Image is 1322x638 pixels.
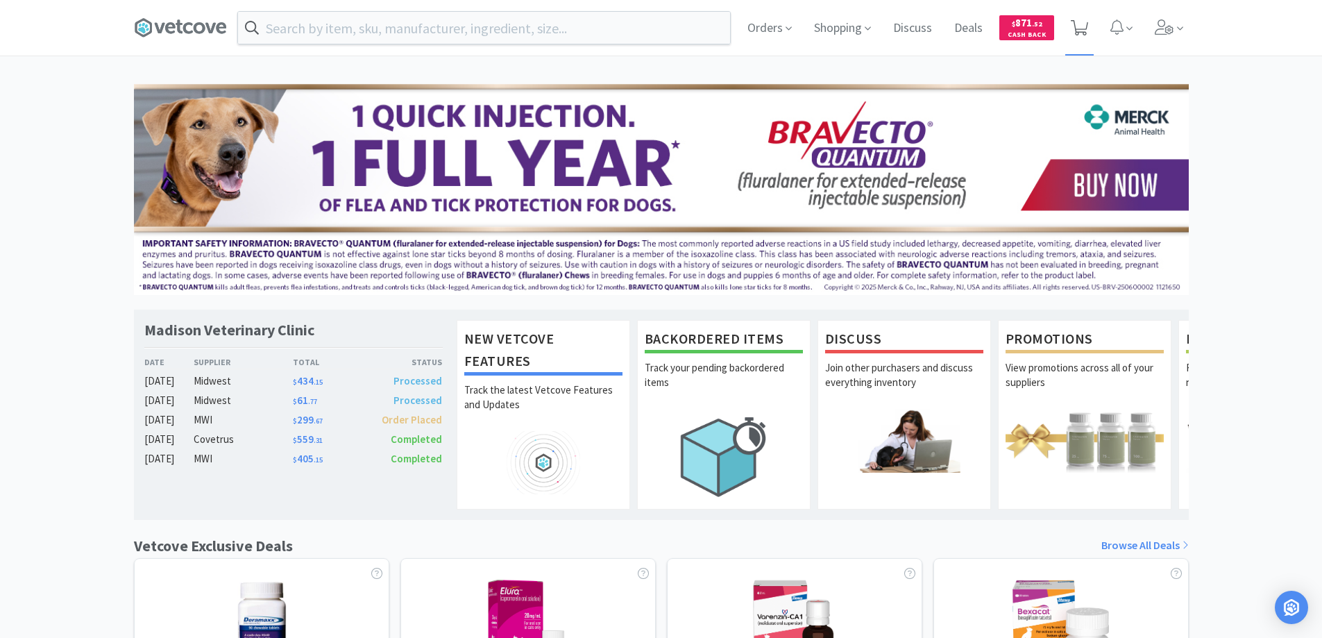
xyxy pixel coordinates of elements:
div: MWI [194,451,293,467]
div: Midwest [194,373,293,389]
span: 61 [293,394,317,407]
span: $ [293,417,297,426]
span: $ [293,455,297,464]
span: $ [293,378,297,387]
a: [DATE]Covetrus$559.31Completed [144,431,443,448]
a: Backordered ItemsTrack your pending backordered items [637,320,811,509]
h1: Promotions [1006,328,1164,353]
a: [DATE]Midwest$434.15Processed [144,373,443,389]
span: 559 [293,433,323,446]
span: $ [293,436,297,445]
img: hero_backorders.png [645,409,803,504]
a: [DATE]Midwest$61.77Processed [144,392,443,409]
div: Covetrus [194,431,293,448]
h1: Backordered Items [645,328,803,353]
a: Discuss [888,22,938,35]
span: . 15 [314,378,323,387]
span: 871 [1012,16,1042,29]
img: hero_feature_roadmap.png [464,431,622,494]
h1: Madison Veterinary Clinic [144,320,314,340]
a: Deals [949,22,988,35]
span: Completed [391,433,442,446]
div: Open Intercom Messenger [1275,591,1308,624]
img: hero_promotions.png [1006,409,1164,472]
div: Supplier [194,355,293,369]
div: Date [144,355,194,369]
p: Track the latest Vetcove Features and Updates [464,383,622,431]
span: 405 [293,452,323,465]
span: 299 [293,413,323,426]
a: Browse All Deals [1101,537,1189,555]
span: Cash Back [1008,31,1046,40]
p: View promotions across all of your suppliers [1006,360,1164,409]
img: 3ffb5edee65b4d9ab6d7b0afa510b01f.jpg [134,84,1189,295]
a: $871.52Cash Back [999,9,1054,47]
a: DiscussJoin other purchasers and discuss everything inventory [817,320,991,509]
span: . 67 [314,417,323,426]
div: [DATE] [144,392,194,409]
a: PromotionsView promotions across all of your suppliers [998,320,1171,509]
span: $ [293,397,297,406]
span: Order Placed [382,413,442,426]
span: . 31 [314,436,323,445]
span: . 77 [308,397,317,406]
div: Midwest [194,392,293,409]
h1: Discuss [825,328,983,353]
span: Completed [391,452,442,465]
span: Processed [393,374,442,387]
span: $ [1012,19,1015,28]
p: Join other purchasers and discuss everything inventory [825,360,983,409]
input: Search by item, sku, manufacturer, ingredient, size... [238,12,730,44]
span: . 15 [314,455,323,464]
div: Total [293,355,368,369]
div: Status [368,355,443,369]
span: Processed [393,394,442,407]
span: 434 [293,374,323,387]
div: MWI [194,412,293,428]
h1: Vetcove Exclusive Deals [134,534,293,558]
img: hero_discuss.png [825,409,983,472]
a: [DATE]MWI$405.15Completed [144,451,443,467]
div: [DATE] [144,431,194,448]
div: [DATE] [144,451,194,467]
div: [DATE] [144,373,194,389]
a: [DATE]MWI$299.67Order Placed [144,412,443,428]
p: Track your pending backordered items [645,360,803,409]
span: . 52 [1032,19,1042,28]
div: [DATE] [144,412,194,428]
a: New Vetcove FeaturesTrack the latest Vetcove Features and Updates [457,320,630,509]
h1: New Vetcove Features [464,328,622,376]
